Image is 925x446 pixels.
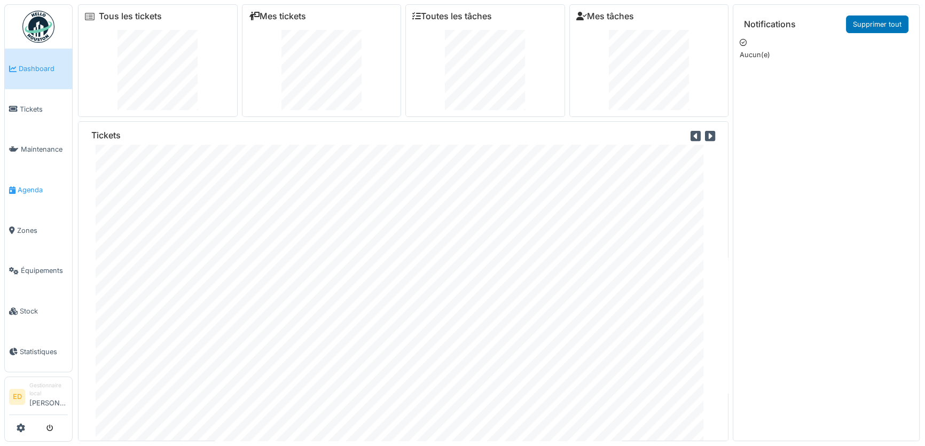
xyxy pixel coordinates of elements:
[21,144,68,154] span: Maintenance
[91,130,121,140] h6: Tickets
[17,225,68,236] span: Zones
[22,11,54,43] img: Badge_color-CXgf-gQk.svg
[18,185,68,195] span: Agenda
[740,50,913,60] p: Aucun(e)
[5,331,72,372] a: Statistiques
[99,11,162,21] a: Tous les tickets
[412,11,492,21] a: Toutes les tâches
[5,251,72,291] a: Équipements
[19,64,68,74] span: Dashboard
[249,11,306,21] a: Mes tickets
[576,11,634,21] a: Mes tâches
[9,389,25,405] li: ED
[20,306,68,316] span: Stock
[9,381,68,415] a: ED Gestionnaire local[PERSON_NAME]
[5,291,72,332] a: Stock
[5,170,72,210] a: Agenda
[5,49,72,89] a: Dashboard
[744,19,796,29] h6: Notifications
[20,347,68,357] span: Statistiques
[5,129,72,170] a: Maintenance
[29,381,68,412] li: [PERSON_NAME]
[846,15,908,33] a: Supprimer tout
[20,104,68,114] span: Tickets
[29,381,68,398] div: Gestionnaire local
[5,210,72,251] a: Zones
[5,89,72,130] a: Tickets
[21,265,68,276] span: Équipements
